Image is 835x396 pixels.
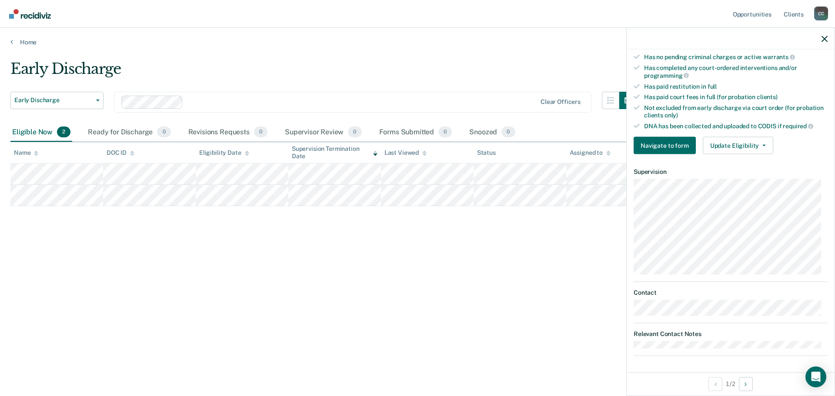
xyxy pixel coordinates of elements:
div: Last Viewed [384,149,427,156]
button: Profile dropdown button [814,7,828,20]
div: Clear officers [541,98,581,106]
div: Early Discharge [10,60,637,85]
div: Eligible Now [10,123,72,142]
div: Has completed any court-ordered interventions and/or [644,64,828,79]
span: warrants [763,53,795,60]
div: DOC ID [107,149,134,156]
div: Name [14,149,38,156]
span: 0 [254,126,267,138]
span: programming [644,72,689,79]
dt: Contact [634,289,828,296]
div: Supervision Termination Date [292,145,377,160]
dt: Relevant Contact Notes [634,330,828,338]
span: 0 [157,126,170,138]
div: Revisions Requests [187,123,269,142]
span: 0 [348,126,361,138]
a: Navigate to form link [634,137,699,154]
div: Has paid restitution in [644,83,828,90]
div: Forms Submitted [377,123,454,142]
span: Early Discharge [14,97,93,104]
div: Status [477,149,496,156]
span: full [708,83,717,90]
div: Has no pending criminal charges or active [644,53,828,61]
span: required [783,123,813,130]
dt: Supervision [634,168,828,176]
div: Eligibility Date [199,149,249,156]
span: 0 [438,126,452,138]
button: Update Eligibility [703,137,773,154]
button: Next Opportunity [739,377,753,391]
span: 0 [501,126,515,138]
div: Not excluded from early discharge via court order (for probation clients [644,104,828,119]
div: Snoozed [468,123,517,142]
div: DNA has been collected and uploaded to CODIS if [644,122,828,130]
div: Open Intercom Messenger [805,366,826,387]
button: Navigate to form [634,137,696,154]
div: Has paid court fees in full (for probation [644,93,828,101]
div: C C [814,7,828,20]
div: Ready for Discharge [86,123,172,142]
div: Assigned to [570,149,611,156]
a: Home [10,38,825,46]
span: clients) [757,93,778,100]
img: Recidiviz [9,9,51,19]
span: 2 [57,126,70,138]
div: 1 / 2 [627,372,835,395]
div: Supervisor Review [283,123,364,142]
button: Previous Opportunity [708,377,722,391]
span: only) [665,111,678,118]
